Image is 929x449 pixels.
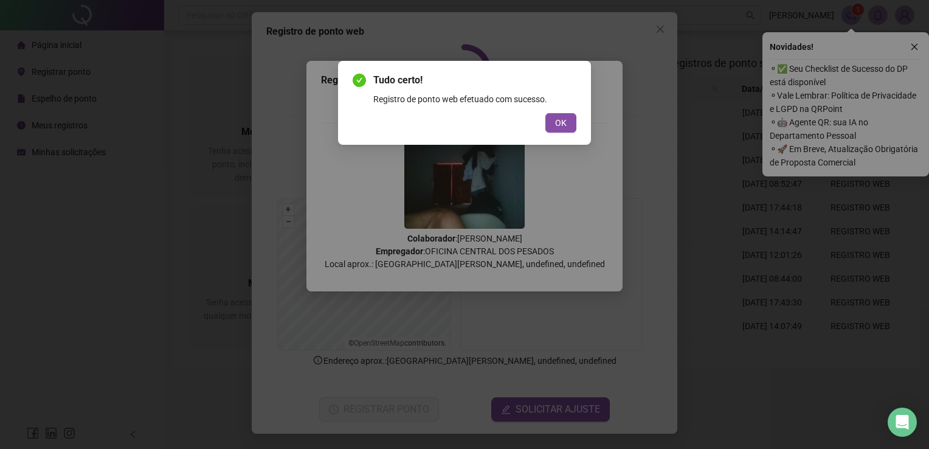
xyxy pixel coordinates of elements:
[373,92,576,106] div: Registro de ponto web efetuado com sucesso.
[353,74,366,87] span: check-circle
[545,113,576,133] button: OK
[373,73,576,88] span: Tudo certo!
[555,116,567,130] span: OK
[888,408,917,437] div: Open Intercom Messenger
